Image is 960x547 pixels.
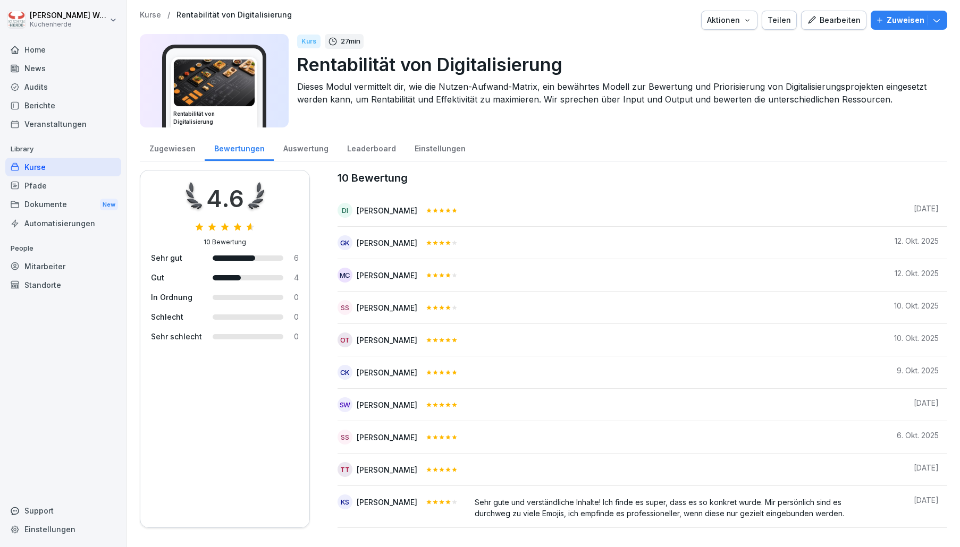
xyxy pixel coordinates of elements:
p: [PERSON_NAME] Wessel [30,11,107,20]
div: Bearbeiten [807,14,861,26]
button: Aktionen [701,11,757,30]
div: Support [5,501,121,520]
div: 4.6 [206,181,244,216]
div: 4 [294,272,299,283]
div: TT [338,462,352,477]
div: Sehr gut [151,252,202,263]
div: CK [338,365,352,380]
div: 0 [294,292,299,303]
a: Kurse [140,11,161,20]
div: [PERSON_NAME] [357,270,417,281]
div: [PERSON_NAME] [357,302,417,313]
div: Einstellungen [405,134,475,161]
div: 10 Bewertung [204,237,246,247]
img: s58p4tk7j65zrcqyl2up43sg.png [174,59,255,106]
a: Einstellungen [5,520,121,539]
a: Home [5,40,121,59]
td: 12. Okt. 2025 [886,259,947,292]
div: KS [338,494,352,509]
div: In Ordnung [151,292,202,303]
p: Rentabilität von Digitalisierung [297,51,939,78]
div: [PERSON_NAME] [357,464,417,475]
div: [PERSON_NAME] [357,335,417,346]
td: 12. Okt. 2025 [886,227,947,259]
a: Auswertung [274,134,338,161]
button: Bearbeiten [801,11,866,30]
div: [PERSON_NAME] [357,497,417,508]
div: Gut [151,272,202,283]
div: Sehr schlecht [151,331,202,342]
a: Automatisierungen [5,214,121,233]
div: OT [338,332,352,347]
a: Bewertungen [205,134,274,161]
div: MC [338,268,352,283]
div: [PERSON_NAME] [357,399,417,411]
p: Küchenherde [30,21,107,28]
a: Veranstaltungen [5,115,121,133]
a: News [5,59,121,78]
a: Rentabilität von Digitalisierung [176,11,292,20]
a: Mitarbeiter [5,257,121,276]
div: Aktionen [707,14,752,26]
div: [PERSON_NAME] [357,205,417,216]
caption: 10 Bewertung [338,170,947,186]
p: / [167,11,170,20]
td: [DATE] [886,486,947,528]
div: New [100,199,118,211]
div: 0 [294,311,299,322]
div: [PERSON_NAME] [357,237,417,249]
div: Sehr gute und verständliche Inhalte! Ich finde es super, dass es so konkret wurde. Mir persönlich... [475,494,877,519]
a: Zugewiesen [140,134,205,161]
div: DI [338,203,352,218]
td: [DATE] [886,389,947,421]
a: Kurse [5,158,121,176]
div: SS [338,430,352,445]
a: Leaderboard [338,134,405,161]
a: Pfade [5,176,121,195]
td: [DATE] [886,454,947,486]
h3: Rentabilität von Digitalisierung [173,110,255,126]
a: Berichte [5,96,121,115]
div: 6 [294,252,299,263]
a: DokumenteNew [5,195,121,215]
div: Teilen [768,14,791,26]
div: SW [338,397,352,412]
div: GK [338,235,352,250]
div: 0 [294,331,299,342]
p: Library [5,141,121,158]
button: Teilen [762,11,797,30]
p: People [5,240,121,257]
a: Audits [5,78,121,96]
div: Schlecht [151,311,202,322]
td: 10. Okt. 2025 [886,324,947,356]
td: [DATE] [886,194,947,227]
p: Zuweisen [887,14,924,26]
p: Dieses Modul vermittelt dir, wie die Nutzen-Aufwand-Matrix, ein bewährtes Modell zur Bewertung un... [297,80,939,106]
a: Standorte [5,276,121,294]
div: [PERSON_NAME] [357,432,417,443]
div: SS [338,300,352,315]
button: Zuweisen [871,11,947,30]
div: Dokumente [5,195,121,215]
td: 9. Okt. 2025 [886,356,947,389]
p: 27 min [341,36,360,47]
td: 10. Okt. 2025 [886,292,947,324]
